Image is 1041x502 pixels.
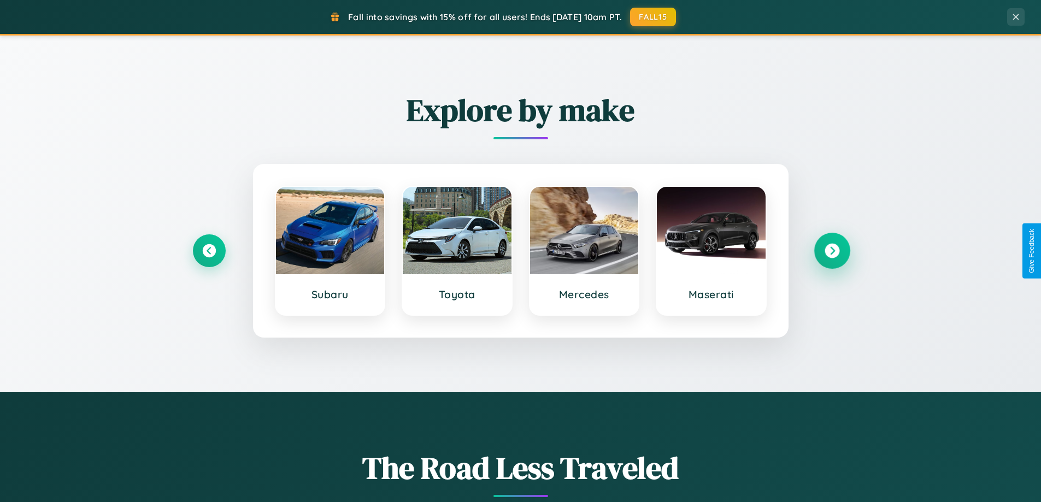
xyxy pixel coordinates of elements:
[1028,229,1036,273] div: Give Feedback
[287,288,374,301] h3: Subaru
[541,288,628,301] h3: Mercedes
[668,288,755,301] h3: Maserati
[193,447,849,489] h1: The Road Less Traveled
[348,11,622,22] span: Fall into savings with 15% off for all users! Ends [DATE] 10am PT.
[630,8,676,26] button: FALL15
[193,89,849,131] h2: Explore by make
[414,288,501,301] h3: Toyota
